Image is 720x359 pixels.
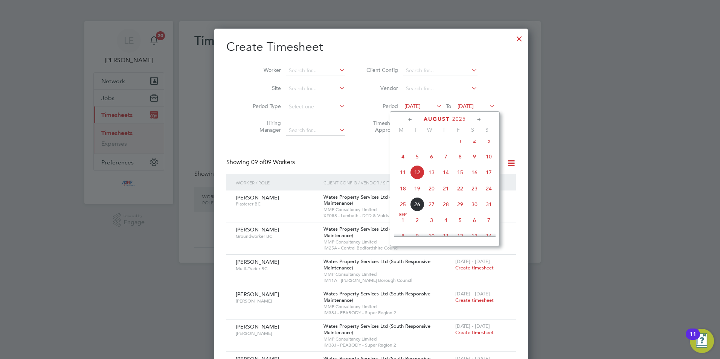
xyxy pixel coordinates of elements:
[396,229,410,243] span: 8
[453,149,467,164] span: 8
[455,329,494,336] span: Create timesheet
[451,126,465,133] span: F
[453,229,467,243] span: 12
[408,126,423,133] span: T
[467,165,482,179] span: 16
[458,103,474,110] span: [DATE]
[480,126,494,133] span: S
[410,181,424,196] span: 19
[286,65,345,76] input: Search for...
[236,330,318,336] span: [PERSON_NAME]
[323,310,452,316] span: IM38J - PEABODY - Super Region 2
[439,181,453,196] span: 21
[286,125,345,136] input: Search for...
[364,120,398,133] label: Timesheet Approver
[439,197,453,211] span: 28
[439,229,453,243] span: 11
[396,213,410,217] span: Sep
[286,102,345,112] input: Select one
[424,197,439,211] span: 27
[247,85,281,91] label: Site
[482,165,496,179] span: 17
[323,194,430,207] span: Wates Property Services Ltd (South Responsive Maintenance)
[410,197,424,211] span: 26
[236,291,279,298] span: [PERSON_NAME]
[453,165,467,179] span: 15
[286,84,345,94] input: Search for...
[323,291,430,303] span: Wates Property Services Ltd (South Responsive Maintenance)
[424,229,439,243] span: 10
[467,134,482,148] span: 2
[423,126,437,133] span: W
[323,323,430,336] span: Wates Property Services Ltd (South Responsive Maintenance)
[410,213,424,227] span: 2
[236,233,318,239] span: Groundworker BC
[323,342,452,348] span: IM38J - PEABODY - Super Region 2
[424,181,439,196] span: 20
[226,158,296,166] div: Showing
[444,101,453,111] span: To
[323,239,452,245] span: MMP Consultancy Limited
[467,229,482,243] span: 13
[455,323,490,329] span: [DATE] - [DATE]
[410,149,424,164] span: 5
[396,165,410,179] span: 11
[439,213,453,227] span: 4
[424,149,439,164] span: 6
[236,323,279,330] span: [PERSON_NAME]
[323,271,452,277] span: MMP Consultancy Limited
[424,213,439,227] span: 3
[455,265,494,271] span: Create timesheet
[236,259,279,265] span: [PERSON_NAME]
[323,245,452,251] span: IM25A - Central Bedfordshire Council
[482,181,496,196] span: 24
[403,65,477,76] input: Search for...
[410,165,424,179] span: 12
[322,174,453,191] div: Client Config / Vendor / Site
[396,197,410,211] span: 25
[323,258,430,271] span: Wates Property Services Ltd (South Responsive Maintenance)
[364,67,398,73] label: Client Config
[482,229,496,243] span: 14
[236,201,318,207] span: Plasterer BC
[453,213,467,227] span: 5
[247,67,281,73] label: Worker
[439,149,453,164] span: 7
[226,39,516,55] h2: Create Timesheet
[467,197,482,211] span: 30
[455,291,490,297] span: [DATE] - [DATE]
[364,103,398,110] label: Period
[396,149,410,164] span: 4
[323,213,452,219] span: XF088 - Lambeth - DTD & Voids
[403,84,477,94] input: Search for...
[404,103,421,110] span: [DATE]
[323,304,452,310] span: MMP Consultancy Limited
[467,213,482,227] span: 6
[439,165,453,179] span: 14
[455,258,490,265] span: [DATE] - [DATE]
[251,158,265,166] span: 09 of
[251,158,295,166] span: 09 Workers
[236,266,318,272] span: Multi-Trader BC
[247,103,281,110] label: Period Type
[247,120,281,133] label: Hiring Manager
[323,277,452,283] span: IM11A - [PERSON_NAME] Borough Council
[482,213,496,227] span: 7
[323,226,430,239] span: Wates Property Services Ltd (South Responsive Maintenance)
[482,134,496,148] span: 3
[482,149,496,164] span: 10
[234,174,322,191] div: Worker / Role
[424,165,439,179] span: 13
[437,126,451,133] span: T
[364,85,398,91] label: Vendor
[453,134,467,148] span: 1
[452,116,466,122] span: 2025
[467,149,482,164] span: 9
[396,181,410,196] span: 18
[453,197,467,211] span: 29
[482,197,496,211] span: 31
[323,207,452,213] span: MMP Consultancy Limited
[424,116,450,122] span: August
[394,126,408,133] span: M
[690,329,714,353] button: Open Resource Center, 11 new notifications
